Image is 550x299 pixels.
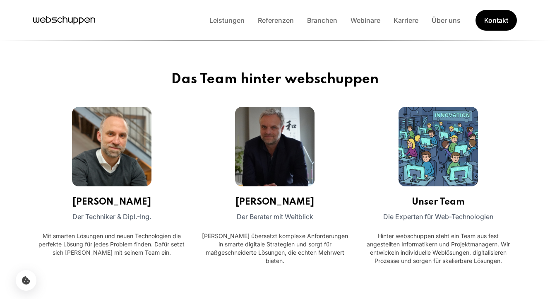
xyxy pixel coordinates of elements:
[33,14,95,27] a: Hauptseite besuchen
[399,107,478,186] img: Unser Team
[300,16,344,24] a: Branchen
[251,16,300,24] a: Referenzen
[37,232,187,257] p: Mit smarten Lösungen und neuen Technologien die perfekte Lösung für jedes Problem finden. Dafür s...
[237,211,313,222] p: Der Berater mit Weitblick
[425,16,467,24] a: Über uns
[37,72,514,87] h2: Das Team hinter webschuppen
[475,9,517,32] a: Get Started
[235,196,314,208] h3: [PERSON_NAME]
[16,270,36,291] button: Cookie-Einstellungen öffnen
[363,232,514,265] p: Hinter webschuppen steht ein Team aus fest angestellten Informatikern und Projektmanagern. Wir en...
[344,16,387,24] a: Webinare
[383,211,493,222] p: Die Experten für Web-Technologien
[412,196,465,208] h3: Unser Team
[72,107,151,186] img: Martin Hollmann
[203,16,251,24] a: Leistungen
[72,196,151,208] h3: [PERSON_NAME]
[387,16,425,24] a: Karriere
[235,107,315,186] img: Thomas Bösel
[72,211,151,222] p: Der Techniker & Dipl.-Ing.
[200,232,350,265] p: [PERSON_NAME] übersetzt komplexe Anforderungen in smarte digitale Strategien und sorgt für maßges...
